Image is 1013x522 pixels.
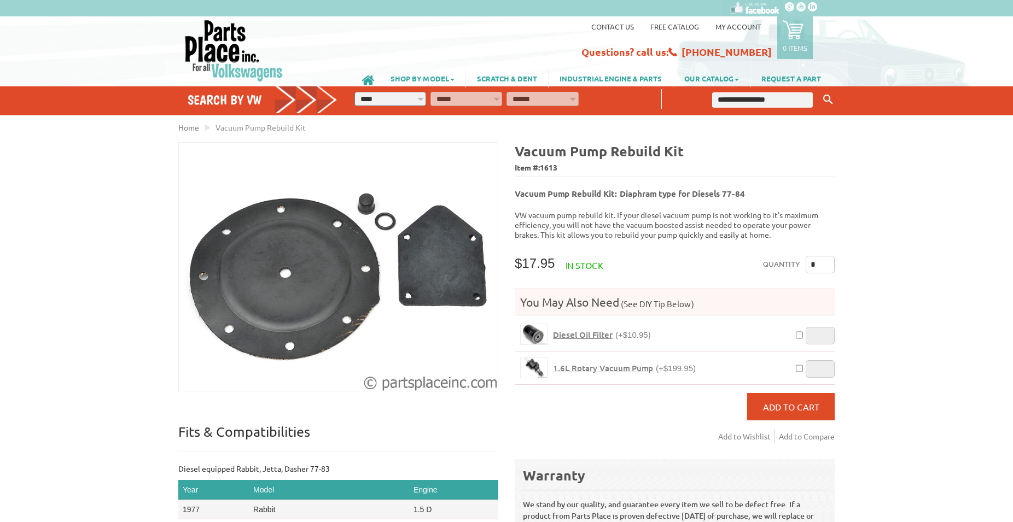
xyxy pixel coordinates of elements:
[409,500,498,519] td: 1.5 D
[515,160,835,176] span: Item #:
[763,401,819,412] span: Add to Cart
[615,330,651,339] span: (+$10.95)
[178,463,498,474] p: Diesel equipped Rabbit, Jetta, Dasher 77-83
[553,329,613,340] span: Diesel Oil Filter
[750,69,832,87] a: REQUEST A PART
[520,324,548,345] a: Diesel Oil Filter
[188,92,337,108] h4: Search by VW
[249,480,409,500] th: Model
[249,500,409,519] td: Rabbit
[409,480,498,500] th: Engine
[178,480,249,500] th: Year
[179,143,498,391] img: Vacuum Pump Rebuild Kit
[553,362,653,373] span: 1.6L Rotary Vacuum Pump
[549,69,673,87] a: INDUSTRIAL ENGINE & PARTS
[553,330,651,340] a: Diesel Oil Filter(+$10.95)
[515,256,555,271] span: $17.95
[619,298,694,309] span: (See DIY Tip Below)
[184,19,284,82] img: Parts Place Inc!
[783,43,807,52] p: 0 items
[178,423,498,452] p: Fits & Compatibilities
[515,142,684,160] b: Vacuum Pump Rebuild Kit
[718,430,775,443] a: Add to Wishlist
[747,393,835,420] button: Add to Cart
[515,188,745,199] b: Vacuum Pump Rebuild Kit: Diaphram type for Diesels 77-84
[380,69,465,87] a: SHOP BY MODEL
[178,500,249,519] td: 1977
[650,22,699,31] a: Free Catalog
[515,295,835,309] h4: You May Also Need
[566,260,603,271] span: In stock
[540,162,557,172] span: 1613
[466,69,548,87] a: SCRATCH & DENT
[523,466,826,484] div: Warranty
[715,22,761,31] a: My Account
[515,210,835,239] p: VW vacuum pump rebuild kit. If your diesel vacuum pump is not working to it's maximum efficiency,...
[521,324,547,344] img: Diesel Oil Filter
[553,363,696,373] a: 1.6L Rotary Vacuum Pump(+$199.95)
[777,16,813,59] a: 0 items
[520,357,548,378] a: 1.6L Rotary Vacuum Pump
[216,122,306,132] span: Vacuum Pump Rebuild Kit
[656,363,696,373] span: (+$199.95)
[779,430,835,443] a: Add to Compare
[591,22,634,31] a: Contact us
[673,69,750,87] a: OUR CATALOG
[178,122,199,132] a: Home
[521,357,547,378] img: 1.6L Rotary Vacuum Pump
[820,91,836,109] button: Keyword Search
[763,256,800,273] label: Quantity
